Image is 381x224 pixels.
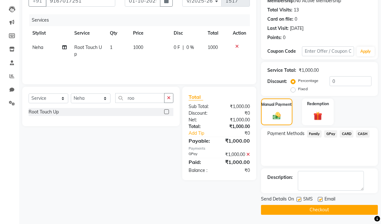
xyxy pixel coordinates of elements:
span: Total [189,94,203,100]
div: ₹0 [225,130,255,137]
div: Description: [267,174,293,181]
div: Payments [189,146,250,151]
a: Add Tip [184,130,225,137]
button: Apply [357,47,375,56]
span: Neha [32,44,43,50]
span: Root Touch Up [74,44,102,57]
span: 1 [110,44,112,50]
div: ₹1,000.00 [219,151,254,158]
div: [DATE] [290,25,304,32]
span: 0 % [186,44,194,51]
div: ₹1,000.00 [219,158,254,166]
label: Fixed [298,86,308,92]
div: ₹1,000.00 [219,137,254,145]
th: Action [229,26,250,40]
span: Payment Methods [267,130,304,137]
div: 13 [294,7,299,13]
span: Email [324,196,335,204]
div: 0 [283,34,285,41]
th: Qty [106,26,130,40]
div: Service Total: [267,67,296,74]
label: Redemption [307,101,329,107]
label: Percentage [298,78,318,84]
div: 0 [295,16,297,23]
span: Send Details On [261,196,294,204]
span: CARD [340,130,353,138]
div: ₹0 [219,110,254,117]
div: ₹1,000.00 [219,117,254,123]
div: Last Visit: [267,25,289,32]
div: Total Visits: [267,7,292,13]
input: Enter Offer / Coupon Code [302,46,354,56]
th: Stylist [29,26,70,40]
div: ₹1,000.00 [219,103,254,110]
div: Services [29,14,255,26]
span: Family [307,130,322,138]
div: Payable: [184,137,219,145]
div: ₹0 [219,167,254,174]
span: 1000 [133,44,143,50]
div: Sub Total: [184,103,219,110]
span: CASH [356,130,370,138]
th: Disc [170,26,204,40]
span: SMS [303,196,313,204]
div: ₹1,000.00 [299,67,319,74]
span: | [183,44,184,51]
th: Service [70,26,106,40]
div: GPay [184,151,219,158]
th: Total [204,26,229,40]
div: Coupon Code [267,48,302,55]
div: Discount: [184,110,219,117]
label: Manual Payment [261,102,292,107]
img: _cash.svg [270,111,284,121]
img: _gift.svg [311,111,325,121]
div: Total: [184,123,219,130]
div: ₹1,000.00 [219,123,254,130]
span: 0 F [174,44,180,51]
div: Discount: [267,78,287,85]
div: Points: [267,34,282,41]
span: 1000 [208,44,218,50]
div: Net: [184,117,219,123]
th: Price [129,26,170,40]
div: Card on file: [267,16,293,23]
span: GPay [324,130,337,138]
div: Root Touch Up [29,109,59,115]
button: Checkout [261,205,378,215]
input: Search or Scan [115,93,164,103]
div: Balance : [184,167,219,174]
div: Paid: [184,158,219,166]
